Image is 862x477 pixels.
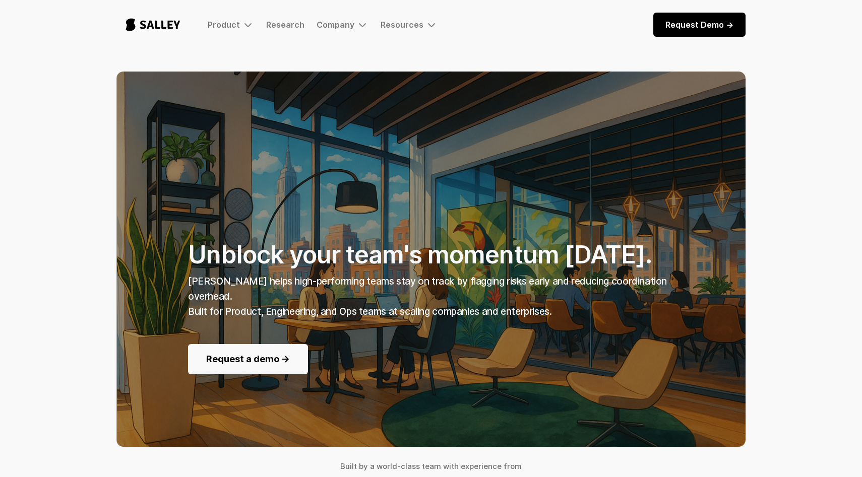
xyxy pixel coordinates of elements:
[188,144,674,270] h1: Unblock your team's momentum [DATE].
[116,459,746,474] h4: Built by a world-class team with experience from
[266,20,304,30] a: Research
[208,20,240,30] div: Product
[116,8,190,41] a: home
[381,20,423,30] div: Resources
[188,344,308,374] a: Request a demo ->
[317,19,368,31] div: Company
[317,20,354,30] div: Company
[653,13,746,37] a: Request Demo ->
[208,19,254,31] div: Product
[381,19,438,31] div: Resources
[188,276,667,317] strong: [PERSON_NAME] helps high-performing teams stay on track by flagging risks early and reducing coor...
